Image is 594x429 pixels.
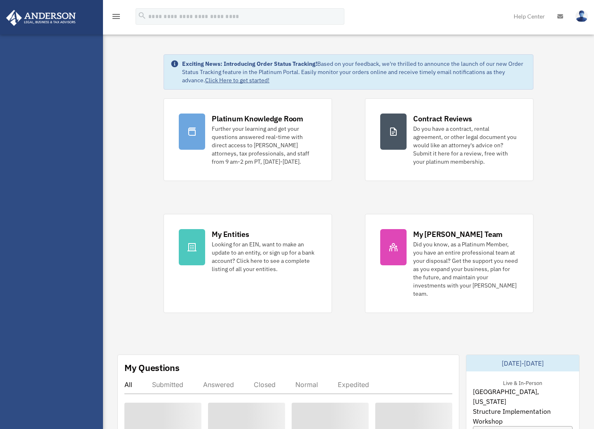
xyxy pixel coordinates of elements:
div: Further your learning and get your questions answered real-time with direct access to [PERSON_NAM... [212,125,317,166]
div: Platinum Knowledge Room [212,114,303,124]
a: Contract Reviews Do you have a contract, rental agreement, or other legal document you would like... [365,98,533,181]
img: Anderson Advisors Platinum Portal [4,10,78,26]
div: All [124,380,132,389]
div: Did you know, as a Platinum Member, you have an entire professional team at your disposal? Get th... [413,240,518,298]
div: Live & In-Person [496,378,549,387]
i: search [138,11,147,20]
a: Platinum Knowledge Room Further your learning and get your questions answered real-time with dire... [164,98,332,181]
div: Based on your feedback, we're thrilled to announce the launch of our new Order Status Tracking fe... [182,60,526,84]
a: My Entities Looking for an EIN, want to make an update to an entity, or sign up for a bank accoun... [164,214,332,313]
img: User Pic [575,10,588,22]
strong: Exciting News: Introducing Order Status Tracking! [182,60,317,67]
a: Click Here to get started! [205,77,269,84]
div: Answered [203,380,234,389]
div: Do you have a contract, rental agreement, or other legal document you would like an attorney's ad... [413,125,518,166]
div: Contract Reviews [413,114,472,124]
div: Normal [295,380,318,389]
div: [DATE]-[DATE] [466,355,580,371]
a: My [PERSON_NAME] Team Did you know, as a Platinum Member, you have an entire professional team at... [365,214,533,313]
div: My Questions [124,362,180,374]
i: menu [111,12,121,21]
div: My [PERSON_NAME] Team [413,229,503,239]
div: Submitted [152,380,183,389]
span: Structure Implementation Workshop [473,406,573,426]
div: Expedited [338,380,369,389]
div: My Entities [212,229,249,239]
div: Closed [254,380,276,389]
div: Looking for an EIN, want to make an update to an entity, or sign up for a bank account? Click her... [212,240,317,273]
a: menu [111,14,121,21]
span: [GEOGRAPHIC_DATA], [US_STATE] [473,387,573,406]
